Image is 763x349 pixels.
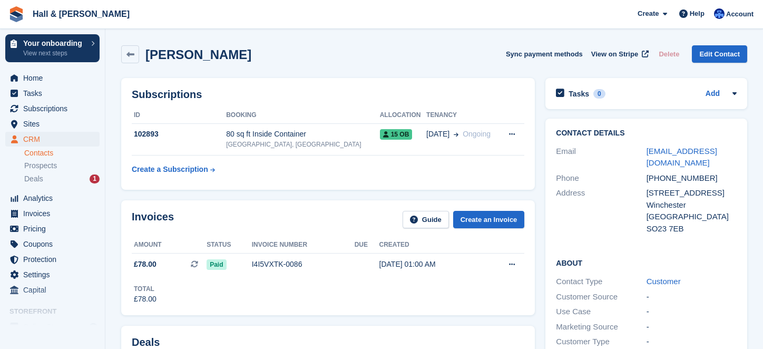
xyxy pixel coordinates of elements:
div: Marketing Source [556,321,646,333]
div: Email [556,146,646,169]
img: stora-icon-8386f47178a22dfd0bd8f6a31ec36ba5ce8667c1dd55bd0f319d3a0aa187defe.svg [8,6,24,22]
div: Total [134,284,156,294]
img: Claire Banham [714,8,725,19]
div: 0 [593,89,605,99]
a: menu [5,267,100,282]
div: - [647,291,737,303]
a: Hall & [PERSON_NAME] [28,5,134,23]
span: Online Store [23,319,86,334]
div: - [647,306,737,318]
div: 102893 [132,129,226,140]
a: menu [5,117,100,131]
span: Capital [23,283,86,297]
button: Sync payment methods [506,45,583,63]
div: Customer Type [556,336,646,348]
a: menu [5,237,100,251]
span: Account [726,9,754,20]
p: View next steps [23,49,86,58]
div: - [647,321,737,333]
div: Phone [556,172,646,185]
th: Tenancy [426,107,500,124]
a: Edit Contact [692,45,747,63]
h2: Invoices [132,211,174,228]
span: 15 OB [380,129,413,140]
div: Create a Subscription [132,164,208,175]
span: Tasks [23,86,86,101]
div: [GEOGRAPHIC_DATA], [GEOGRAPHIC_DATA] [226,140,379,149]
div: [PHONE_NUMBER] [647,172,737,185]
span: Analytics [23,191,86,206]
p: Your onboarding [23,40,86,47]
span: Pricing [23,221,86,236]
h2: Subscriptions [132,89,524,101]
span: Paid [207,259,226,270]
div: Contact Type [556,276,646,288]
div: £78.00 [134,294,156,305]
a: menu [5,283,100,297]
a: [EMAIL_ADDRESS][DOMAIN_NAME] [647,147,717,168]
h2: Contact Details [556,129,737,138]
span: Protection [23,252,86,267]
div: 80 sq ft Inside Container [226,129,379,140]
a: menu [5,101,100,116]
h2: Deals [132,336,160,348]
span: Subscriptions [23,101,86,116]
a: menu [5,71,100,85]
span: Sites [23,117,86,131]
a: Contacts [24,148,100,158]
th: Created [379,237,484,254]
span: Storefront [9,306,105,317]
a: menu [5,252,100,267]
span: Ongoing [463,130,491,138]
button: Delete [654,45,683,63]
div: SO23 7EB [647,223,737,235]
div: 1 [90,174,100,183]
div: I4I5VXTK-0086 [252,259,355,270]
div: - [647,336,737,348]
a: menu [5,221,100,236]
span: Settings [23,267,86,282]
span: Prospects [24,161,57,171]
div: Address [556,187,646,235]
th: Allocation [380,107,426,124]
a: menu [5,86,100,101]
a: Add [706,88,720,100]
a: Create a Subscription [132,160,215,179]
a: menu [5,132,100,147]
span: View on Stripe [591,49,638,60]
div: Winchester [647,199,737,211]
th: Status [207,237,252,254]
a: Guide [403,211,449,228]
h2: About [556,257,737,268]
span: [DATE] [426,129,449,140]
a: Prospects [24,160,100,171]
a: Your onboarding View next steps [5,34,100,62]
h2: [PERSON_NAME] [145,47,251,62]
h2: Tasks [569,89,589,99]
div: [GEOGRAPHIC_DATA] [647,211,737,223]
div: [DATE] 01:00 AM [379,259,484,270]
th: Due [355,237,379,254]
a: menu [5,319,100,334]
span: Invoices [23,206,86,221]
a: Create an Invoice [453,211,525,228]
a: Customer [647,277,681,286]
div: [STREET_ADDRESS] [647,187,737,199]
span: Coupons [23,237,86,251]
div: Customer Source [556,291,646,303]
th: ID [132,107,226,124]
span: Create [638,8,659,19]
th: Booking [226,107,379,124]
a: Deals 1 [24,173,100,185]
span: Help [690,8,705,19]
th: Amount [132,237,207,254]
div: Use Case [556,306,646,318]
span: Deals [24,174,43,184]
a: menu [5,191,100,206]
span: £78.00 [134,259,156,270]
th: Invoice number [252,237,355,254]
span: Home [23,71,86,85]
a: menu [5,206,100,221]
a: View on Stripe [587,45,651,63]
span: CRM [23,132,86,147]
